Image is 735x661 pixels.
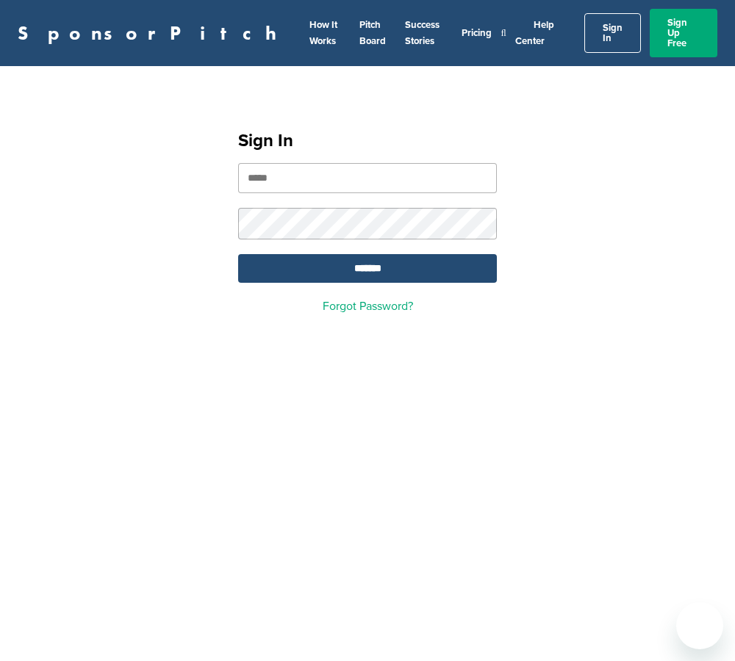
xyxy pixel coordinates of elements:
a: Success Stories [404,19,439,47]
a: Sign Up Free [650,9,717,57]
a: Pricing [461,27,491,39]
iframe: Button to launch messaging window [676,602,723,649]
a: Pitch Board [359,19,386,47]
a: Sign In [585,13,642,53]
a: How It Works [309,19,337,47]
a: Help Center [517,16,556,50]
a: Forgot Password? [323,299,413,314]
a: SponsorPitch [18,24,286,43]
h1: Sign In [238,128,497,154]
